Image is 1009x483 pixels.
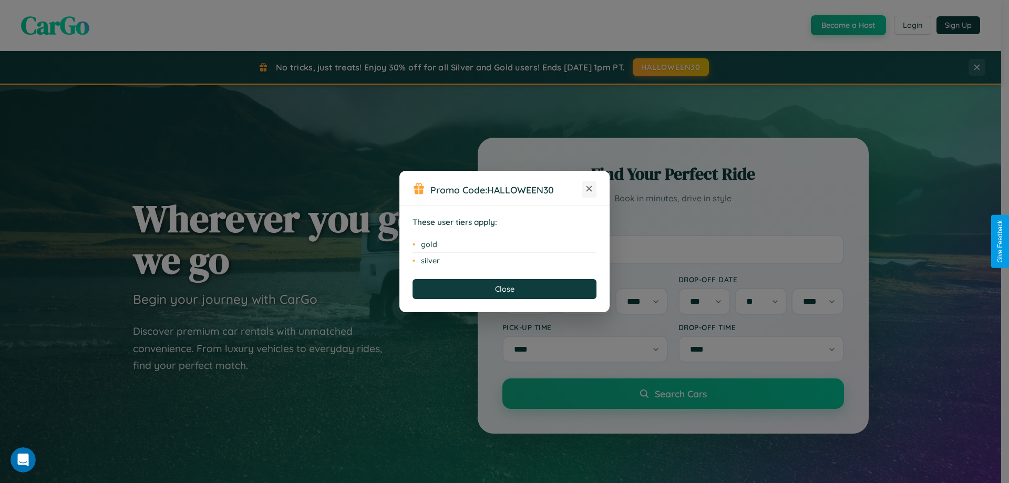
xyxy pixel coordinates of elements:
[413,279,596,299] button: Close
[413,237,596,253] li: gold
[430,184,582,196] h3: Promo Code:
[11,447,36,472] iframe: Intercom live chat
[996,220,1004,263] div: Give Feedback
[487,184,554,196] b: HALLOWEEN30
[413,217,497,227] strong: These user tiers apply:
[413,253,596,269] li: silver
